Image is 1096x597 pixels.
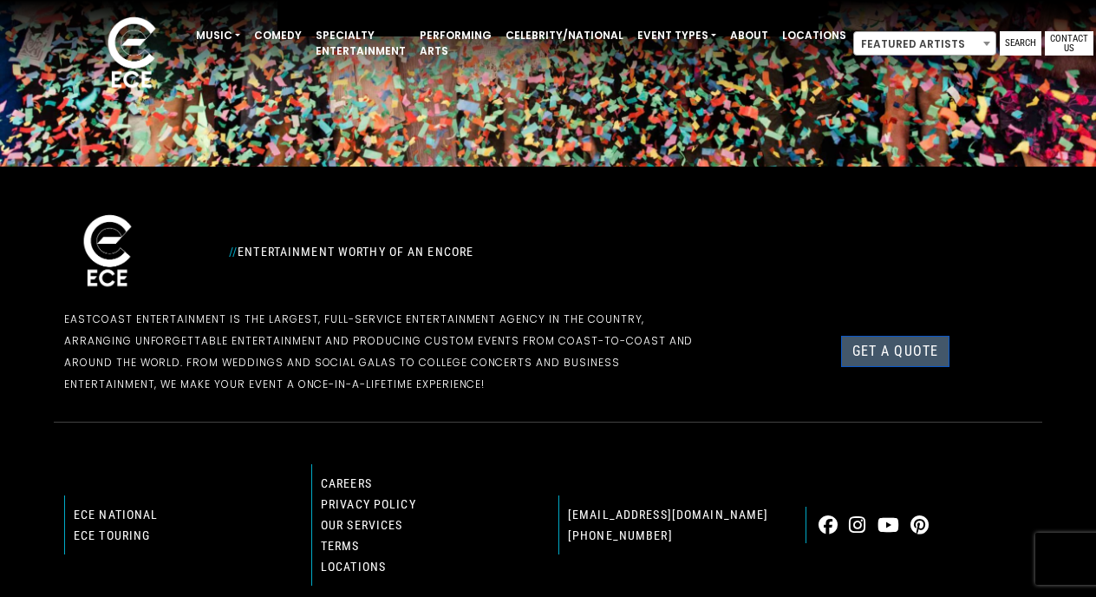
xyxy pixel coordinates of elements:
p: EastCoast Entertainment is the largest, full-service entertainment agency in the country, arrangi... [64,308,702,395]
span: // [229,245,238,259]
img: ece_new_logo_whitev2-1.png [88,12,175,96]
a: About [723,21,775,50]
div: Entertainment Worthy of an Encore [219,238,713,266]
a: [PHONE_NUMBER] [568,528,673,542]
a: Event Types [630,21,723,50]
img: ece_new_logo_whitev2-1.png [64,210,151,294]
a: Our Services [321,518,402,532]
a: Specialty Entertainment [309,21,413,66]
a: ECE national [74,508,158,522]
a: [EMAIL_ADDRESS][DOMAIN_NAME] [568,508,768,522]
a: Search [1000,31,1041,56]
a: ECE Touring [74,528,150,542]
a: Terms [321,539,360,553]
a: Locations [321,560,386,574]
span: Featured Artists [854,32,995,56]
a: Music [189,21,247,50]
a: Privacy Policy [321,497,416,511]
a: Celebrity/National [499,21,630,50]
a: Careers [321,476,372,490]
a: Locations [775,21,853,50]
a: Comedy [247,21,309,50]
a: Performing Arts [413,21,499,66]
span: Featured Artists [853,31,996,56]
a: Contact Us [1045,31,1093,56]
a: Get a Quote [841,336,949,367]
